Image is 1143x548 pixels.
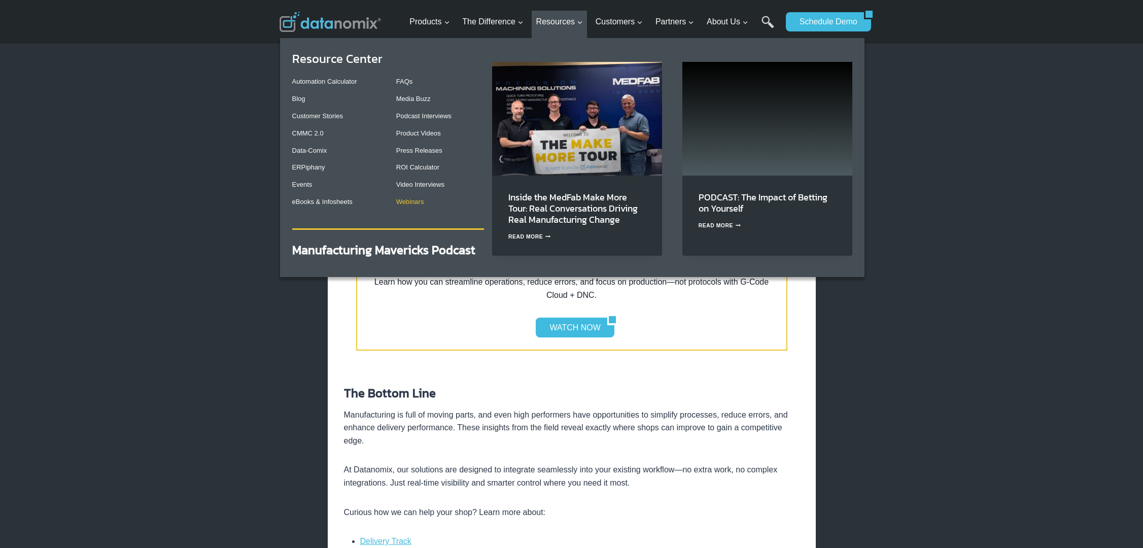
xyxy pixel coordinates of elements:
[786,12,864,31] a: Schedule Demo
[699,190,827,215] a: PODCAST: The Impact of Betting on Yourself
[292,50,383,67] a: Resource Center
[344,463,800,489] p: At Datanomix, our solutions are designed to integrate seamlessly into your existing workflow—no e...
[761,16,774,39] a: Search
[396,147,442,154] a: Press Releases
[707,15,748,28] span: About Us
[492,62,662,175] img: Make More Tour at Medfab - See how AI in Manufacturing is taking the spotlight
[396,181,444,188] a: Video Interviews
[344,408,800,448] p: Manufacturing is full of moving parts, and even high performers have opportunities to simplify pr...
[396,78,413,85] a: FAQs
[344,506,800,519] p: Curious how we can help your shop? Learn more about:
[396,112,452,120] a: Podcast Interviews
[292,95,305,102] a: Blog
[365,276,778,301] p: Learn how you can streamline operations, reduce errors, and focus on production—not protocols wit...
[508,234,551,239] a: Read More
[292,181,313,188] a: Events
[596,15,643,28] span: Customers
[699,223,741,228] a: Read More
[344,384,436,402] strong: The Bottom Line
[292,78,357,85] a: Automation Calculator
[682,62,852,175] img: Dan Plath on Manufacturing Mavericks
[292,147,327,154] a: Data-Comix
[508,190,638,226] a: Inside the MedFab Make More Tour: Real Conversations Driving Real Manufacturing Change
[292,112,343,120] a: Customer Stories
[396,95,431,102] a: Media Buzz
[292,241,475,259] a: Manufacturing Mavericks Podcast
[409,15,449,28] span: Products
[396,198,424,205] a: Webinars
[280,12,381,32] img: Datanomix
[292,198,353,205] a: eBooks & Infosheets
[655,15,694,28] span: Partners
[536,15,583,28] span: Resources
[396,163,439,171] a: ROI Calculator
[405,6,781,39] nav: Primary Navigation
[292,129,324,137] a: CMMC 2.0
[292,163,325,171] a: ERPiphany
[396,129,441,137] a: Product Videos
[462,15,524,28] span: The Difference
[360,537,411,545] a: Delivery Track
[536,318,607,337] a: WATCH NOW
